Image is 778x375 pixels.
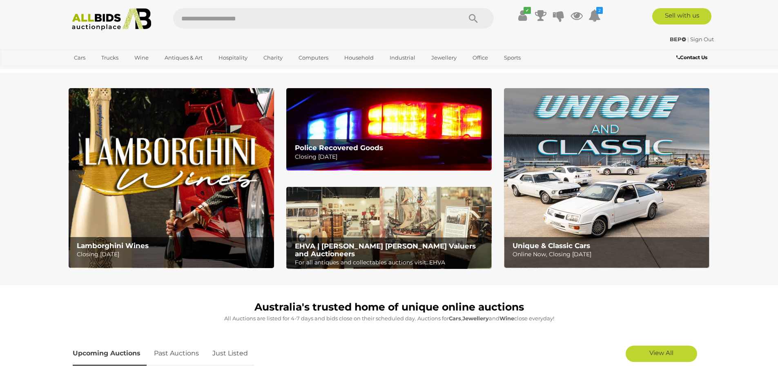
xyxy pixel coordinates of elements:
[295,144,383,152] b: Police Recovered Goods
[676,53,709,62] a: Contact Us
[69,51,91,64] a: Cars
[499,51,526,64] a: Sports
[77,242,149,250] b: Lamborghini Wines
[524,7,531,14] i: ✔
[286,187,492,269] a: EHVA | Evans Hastings Valuers and Auctioneers EHVA | [PERSON_NAME] [PERSON_NAME] Valuers and Auct...
[286,88,492,170] a: Police Recovered Goods Police Recovered Goods Closing [DATE]
[449,315,461,322] strong: Cars
[148,342,205,366] a: Past Auctions
[596,7,603,14] i: 2
[159,51,208,64] a: Antiques & Art
[504,88,709,268] a: Unique & Classic Cars Unique & Classic Cars Online Now, Closing [DATE]
[517,8,529,23] a: ✔
[384,51,421,64] a: Industrial
[339,51,379,64] a: Household
[295,152,487,162] p: Closing [DATE]
[513,249,705,260] p: Online Now, Closing [DATE]
[69,88,274,268] a: Lamborghini Wines Lamborghini Wines Closing [DATE]
[69,88,274,268] img: Lamborghini Wines
[213,51,253,64] a: Hospitality
[293,51,334,64] a: Computers
[286,88,492,170] img: Police Recovered Goods
[73,314,706,323] p: All Auctions are listed for 4-7 days and bids close on their scheduled day. Auctions for , and cl...
[206,342,254,366] a: Just Listed
[453,8,494,29] button: Search
[670,36,687,42] a: BEP
[513,242,590,250] b: Unique & Classic Cars
[467,51,493,64] a: Office
[69,64,137,78] a: [GEOGRAPHIC_DATA]
[295,257,487,268] p: For all antiques and collectables auctions visit: EHVA
[504,88,709,268] img: Unique & Classic Cars
[426,51,462,64] a: Jewellery
[73,302,706,313] h1: Australia's trusted home of unique online auctions
[129,51,154,64] a: Wine
[499,315,514,322] strong: Wine
[258,51,288,64] a: Charity
[462,315,489,322] strong: Jewellery
[690,36,714,42] a: Sign Out
[77,249,269,260] p: Closing [DATE]
[73,342,147,366] a: Upcoming Auctions
[670,36,686,42] strong: BEP
[649,349,673,357] span: View All
[652,8,711,24] a: Sell with us
[626,346,697,362] a: View All
[67,8,156,31] img: Allbids.com.au
[676,54,707,60] b: Contact Us
[295,242,476,258] b: EHVA | [PERSON_NAME] [PERSON_NAME] Valuers and Auctioneers
[687,36,689,42] span: |
[589,8,601,23] a: 2
[96,51,124,64] a: Trucks
[286,187,492,269] img: EHVA | Evans Hastings Valuers and Auctioneers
